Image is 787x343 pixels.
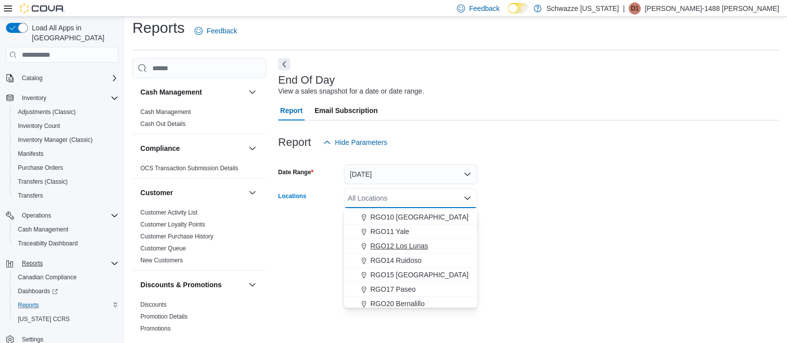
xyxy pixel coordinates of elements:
a: New Customers [140,257,183,264]
a: Purchase Orders [14,162,67,174]
span: Inventory Count [18,122,60,130]
a: Customer Queue [140,245,186,252]
button: Discounts & Promotions [246,279,258,291]
button: Transfers (Classic) [10,175,122,189]
button: Next [278,58,290,70]
span: Inventory [22,94,46,102]
button: Reports [2,256,122,270]
h3: Discounts & Promotions [140,280,222,290]
a: Discounts [140,301,167,308]
button: Discounts & Promotions [140,280,244,290]
a: Cash Management [140,109,191,115]
span: Promotion Details [140,313,188,321]
span: RGO12 Los Lunas [370,241,428,251]
span: RGO17 Paseo [370,284,416,294]
span: Purchase Orders [14,162,118,174]
span: Feedback [469,3,499,13]
span: Washington CCRS [14,313,118,325]
span: Discounts [140,301,167,309]
span: Cash Out Details [140,120,186,128]
button: Inventory Manager (Classic) [10,133,122,147]
a: Adjustments (Classic) [14,106,80,118]
p: [PERSON_NAME]-1488 [PERSON_NAME] [645,2,779,14]
span: Canadian Compliance [18,273,77,281]
span: Promotions [140,325,171,333]
button: Compliance [246,142,258,154]
span: Transfers (Classic) [14,176,118,188]
span: Traceabilty Dashboard [14,237,118,249]
a: Inventory Count [14,120,64,132]
a: Inventory Manager (Classic) [14,134,97,146]
a: Customer Purchase History [140,233,214,240]
button: Customer [246,187,258,199]
span: New Customers [140,256,183,264]
span: [US_STATE] CCRS [18,315,70,323]
button: Hide Parameters [319,132,391,152]
a: OCS Transaction Submission Details [140,165,238,172]
a: Dashboards [14,285,62,297]
span: Customer Activity List [140,209,198,217]
span: RGO14 Ruidoso [370,255,422,265]
a: Transfers (Classic) [14,176,72,188]
span: Report [280,101,303,120]
button: RGO14 Ruidoso [344,253,477,268]
span: Purchase Orders [18,164,63,172]
span: Operations [22,212,51,220]
a: Cash Out Details [140,120,186,127]
span: Reports [18,257,118,269]
span: Dashboards [14,285,118,297]
button: Inventory [2,91,122,105]
span: Cash Management [14,224,118,235]
button: Customer [140,188,244,198]
span: Reports [14,299,118,311]
a: Manifests [14,148,47,160]
span: Operations [18,210,118,222]
button: Catalog [18,72,46,84]
button: Catalog [2,71,122,85]
button: [US_STATE] CCRS [10,312,122,326]
button: Operations [18,210,55,222]
span: Customer Loyalty Points [140,221,205,229]
a: [US_STATE] CCRS [14,313,74,325]
div: Denise-1488 Zamora [629,2,641,14]
button: Reports [18,257,47,269]
input: Dark Mode [508,3,529,13]
button: Adjustments (Classic) [10,105,122,119]
span: Email Subscription [315,101,378,120]
a: Promotions [140,325,171,332]
span: Customer Queue [140,244,186,252]
a: Transfers [14,190,47,202]
a: Canadian Compliance [14,271,81,283]
button: Purchase Orders [10,161,122,175]
span: Reports [22,259,43,267]
span: Reports [18,301,39,309]
span: Catalog [22,74,42,82]
a: Customer Activity List [140,209,198,216]
a: Reports [14,299,43,311]
div: Compliance [132,162,266,178]
button: Cash Management [140,87,244,97]
span: D1 [631,2,638,14]
span: Load All Apps in [GEOGRAPHIC_DATA] [28,23,118,43]
label: Date Range [278,168,314,176]
span: Transfers [14,190,118,202]
img: Cova [20,3,65,13]
button: Inventory [18,92,50,104]
span: Manifests [14,148,118,160]
a: Cash Management [14,224,72,235]
h3: Cash Management [140,87,202,97]
a: Feedback [191,21,241,41]
a: Customer Loyalty Points [140,221,205,228]
span: Cash Management [18,226,68,233]
button: RGO10 [GEOGRAPHIC_DATA] [344,210,477,225]
button: Transfers [10,189,122,203]
button: Manifests [10,147,122,161]
span: Adjustments (Classic) [18,108,76,116]
span: Inventory [18,92,118,104]
span: Inventory Manager (Classic) [18,136,93,144]
span: Dashboards [18,287,58,295]
button: Close list of options [463,194,471,202]
div: Customer [132,207,266,270]
span: Feedback [207,26,237,36]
